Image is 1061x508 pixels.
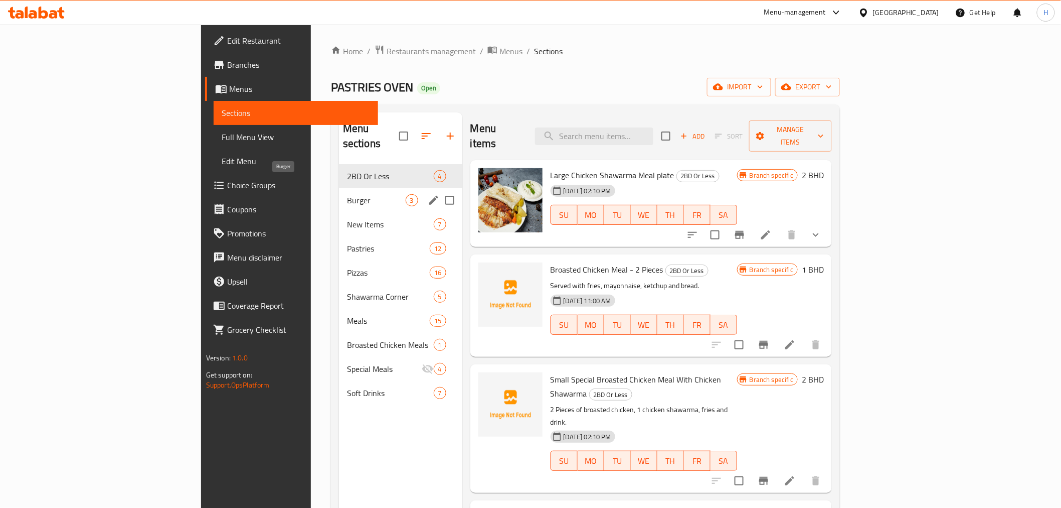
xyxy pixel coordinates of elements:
span: Branches [227,59,370,71]
div: New Items7 [339,212,462,236]
span: Broasted Chicken Meal - 2 Pieces [551,262,663,277]
span: 3 [406,196,418,205]
span: MO [582,208,600,222]
span: SU [555,208,574,222]
span: WE [635,454,653,468]
a: Coverage Report [205,294,378,318]
span: TU [608,318,627,332]
span: Shawarma Corner [347,291,434,303]
div: items [430,242,446,255]
span: Branch specific [746,171,797,180]
button: TU [604,205,631,225]
button: TH [657,315,684,335]
h6: 2 BHD [802,372,824,387]
div: 2BD Or Less [676,170,720,182]
span: Select section [655,125,676,147]
button: Branch-specific-item [752,469,776,493]
span: Edit Menu [222,155,370,167]
span: H [1043,7,1048,18]
button: import [707,78,771,96]
button: FR [684,451,711,471]
button: TU [604,315,631,335]
span: FR [688,208,706,222]
div: Soft Drinks [347,387,434,399]
button: delete [780,223,804,247]
span: Coverage Report [227,300,370,312]
button: Add section [438,124,462,148]
svg: Inactive section [422,363,434,375]
button: WE [631,205,657,225]
a: Sections [214,101,378,125]
div: Shawarma Corner5 [339,285,462,309]
a: Choice Groups [205,173,378,197]
span: 5 [434,292,446,302]
button: Add [676,129,709,144]
span: Choice Groups [227,179,370,191]
span: Grocery Checklist [227,324,370,336]
span: SA [715,208,733,222]
div: Special Meals4 [339,357,462,381]
span: SU [555,318,574,332]
span: export [783,81,832,93]
span: FR [688,454,706,468]
a: Promotions [205,221,378,245]
span: Large Chicken Shawarma Meal plate [551,168,674,183]
button: delete [804,333,828,357]
button: SA [711,315,737,335]
button: TH [657,205,684,225]
button: delete [804,469,828,493]
p: 2 Pieces of broasted chicken, 1 chicken shawarma, fries and drink. [551,404,737,429]
span: 15 [430,316,445,326]
h6: 2 BHD [802,168,824,182]
div: Pastries12 [339,236,462,261]
span: Restaurants management [387,45,476,57]
button: TU [604,451,631,471]
img: Broasted Chicken Meal - 2 Pieces [478,263,543,327]
div: Burger3edit [339,188,462,212]
span: Edit Restaurant [227,35,370,47]
span: [DATE] 02:10 PM [560,432,615,442]
span: 4 [434,172,446,181]
button: MO [578,205,604,225]
span: 12 [430,244,445,253]
nav: Menu sections [339,160,462,409]
a: Edit Menu [214,149,378,173]
span: MO [582,454,600,468]
span: Coupons [227,203,370,215]
a: Branches [205,53,378,77]
span: [DATE] 11:00 AM [560,296,615,306]
button: SA [711,205,737,225]
div: items [434,291,446,303]
span: TH [661,318,680,332]
span: Select to update [729,470,750,491]
span: Sections [534,45,563,57]
img: Large Chicken Shawarma Meal plate [478,168,543,232]
span: 4 [434,364,446,374]
button: export [775,78,840,96]
span: Add item [676,129,709,144]
li: / [526,45,530,57]
button: show more [804,223,828,247]
span: SU [555,454,574,468]
button: SU [551,315,578,335]
div: 2BD Or Less [665,265,709,277]
button: SA [711,451,737,471]
li: / [480,45,483,57]
div: items [430,315,446,327]
span: SA [715,318,733,332]
span: Select to update [729,334,750,355]
span: Menu disclaimer [227,251,370,264]
div: Broasted Chicken Meals [347,339,434,351]
button: FR [684,205,711,225]
span: Special Meals [347,363,422,375]
div: Pastries [347,242,430,255]
span: Meals [347,315,430,327]
a: Edit Restaurant [205,29,378,53]
span: FR [688,318,706,332]
a: Support.OpsPlatform [206,378,270,392]
span: import [715,81,763,93]
span: Full Menu View [222,131,370,143]
div: items [434,363,446,375]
